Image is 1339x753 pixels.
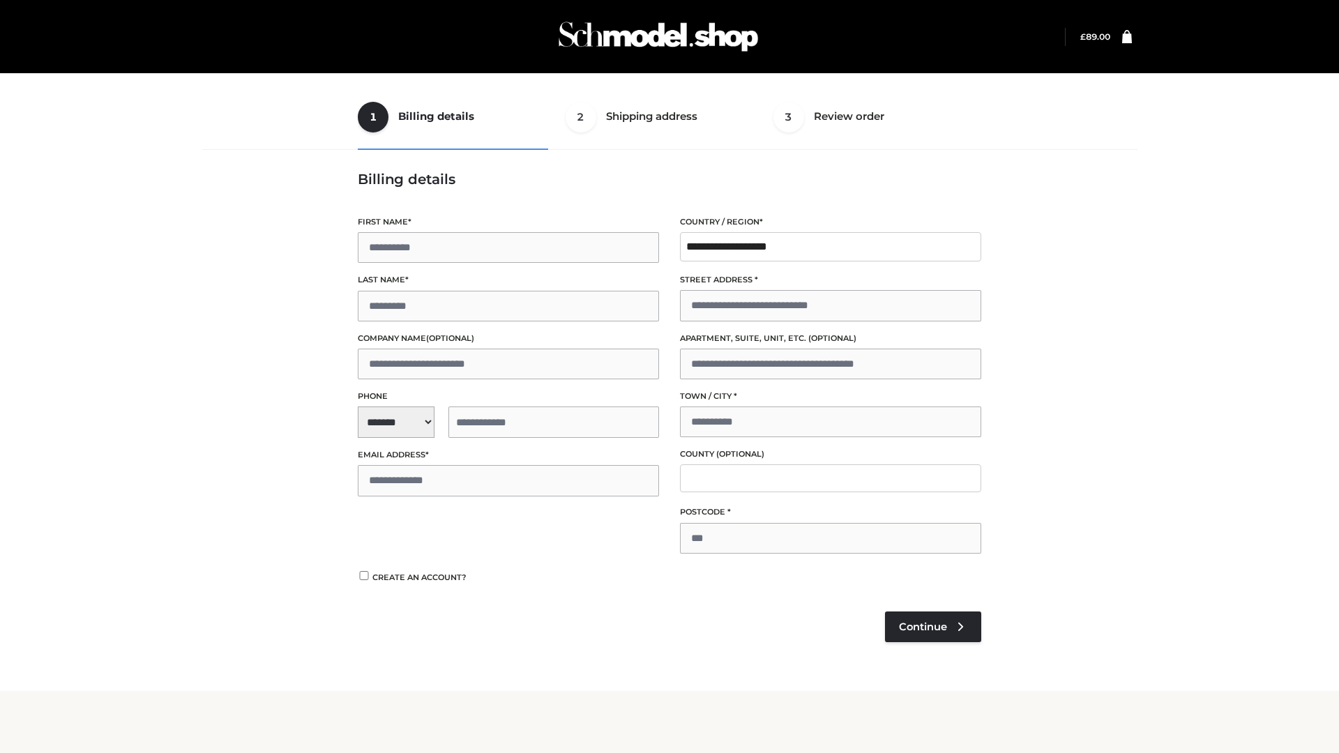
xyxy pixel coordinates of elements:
[680,215,981,229] label: Country / Region
[358,171,981,188] h3: Billing details
[899,621,947,633] span: Continue
[716,449,764,459] span: (optional)
[680,273,981,287] label: Street address
[808,333,856,343] span: (optional)
[680,448,981,461] label: County
[554,9,763,64] img: Schmodel Admin 964
[885,611,981,642] a: Continue
[680,390,981,403] label: Town / City
[358,448,659,462] label: Email address
[372,572,467,582] span: Create an account?
[1080,31,1110,42] a: £89.00
[358,273,659,287] label: Last name
[680,505,981,519] label: Postcode
[1080,31,1110,42] bdi: 89.00
[680,332,981,345] label: Apartment, suite, unit, etc.
[358,390,659,403] label: Phone
[358,332,659,345] label: Company name
[358,215,659,229] label: First name
[358,571,370,580] input: Create an account?
[426,333,474,343] span: (optional)
[1080,31,1086,42] span: £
